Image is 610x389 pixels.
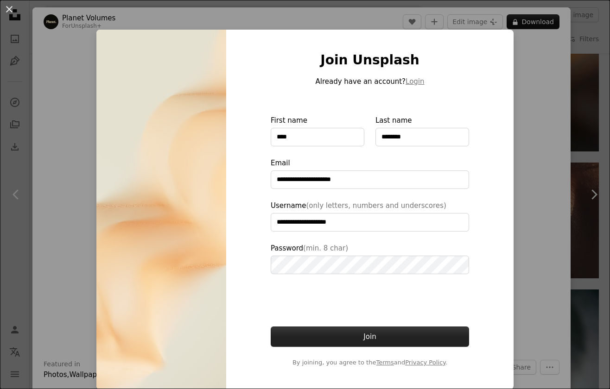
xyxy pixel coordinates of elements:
span: By joining, you agree to the and . [271,358,469,367]
a: Terms [376,359,394,366]
input: Last name [375,128,469,146]
label: Password [271,243,469,274]
label: Email [271,157,469,189]
button: Join [271,326,469,347]
input: First name [271,128,364,146]
label: Username [271,200,469,232]
p: Already have an account? [271,76,469,87]
input: Password(min. 8 char) [271,256,469,274]
a: Privacy Policy [405,359,445,366]
input: Username(only letters, numbers and underscores) [271,213,469,232]
label: Last name [375,115,469,146]
span: (only letters, numbers and underscores) [306,201,446,210]
label: First name [271,115,364,146]
input: Email [271,170,469,189]
h1: Join Unsplash [271,52,469,69]
span: (min. 8 char) [303,244,348,252]
button: Login [406,76,424,87]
